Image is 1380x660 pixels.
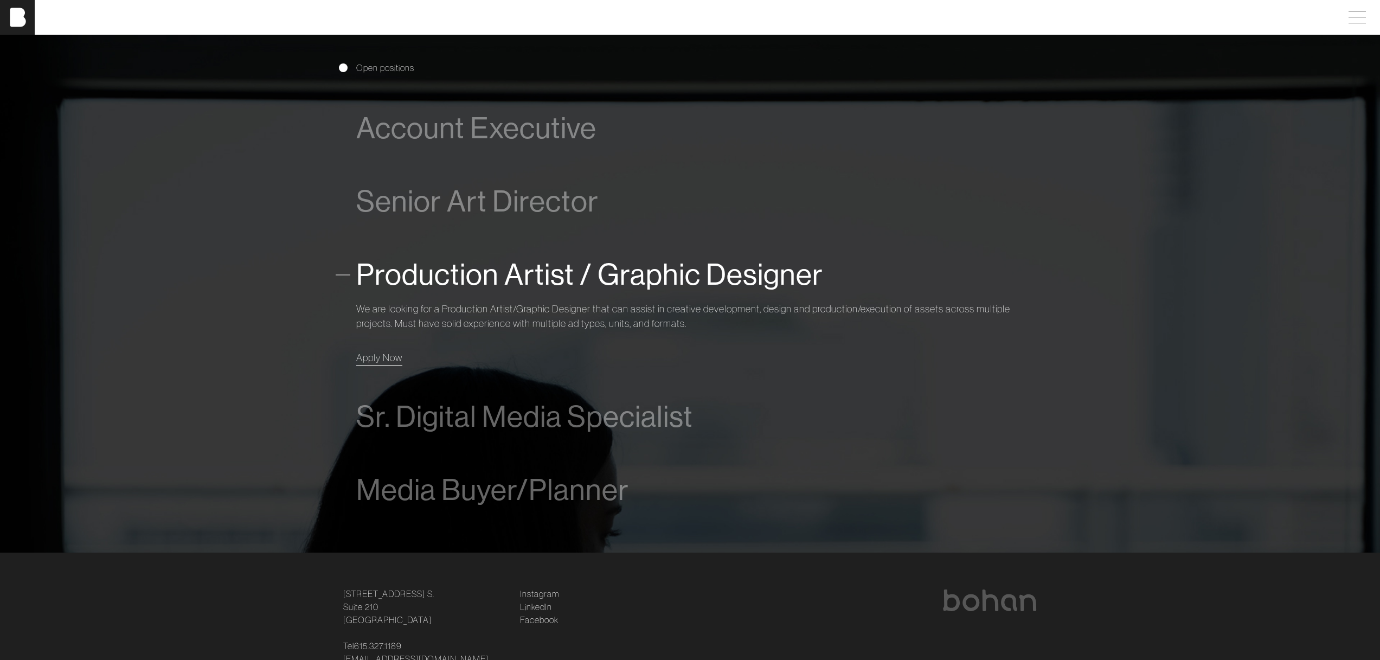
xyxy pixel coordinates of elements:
[356,185,599,218] span: Senior Art Director
[356,61,414,74] span: Open positions
[356,473,629,507] span: Media Buyer/Planner
[520,613,559,626] a: Facebook
[354,639,402,652] a: 615.327.1189
[520,600,552,613] a: LinkedIn
[356,112,596,145] span: Account Executive
[343,587,434,626] a: [STREET_ADDRESS] S.Suite 210[GEOGRAPHIC_DATA]
[356,302,1024,331] p: We are looking for a Production Artist/Graphic Designer that can assist in creative development, ...
[520,587,559,600] a: Instagram
[356,350,402,365] a: Apply Now
[942,589,1037,611] img: bohan logo
[356,400,693,433] span: Sr. Digital Media Specialist
[356,258,823,291] span: Production Artist / Graphic Designer
[356,351,402,364] span: Apply Now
